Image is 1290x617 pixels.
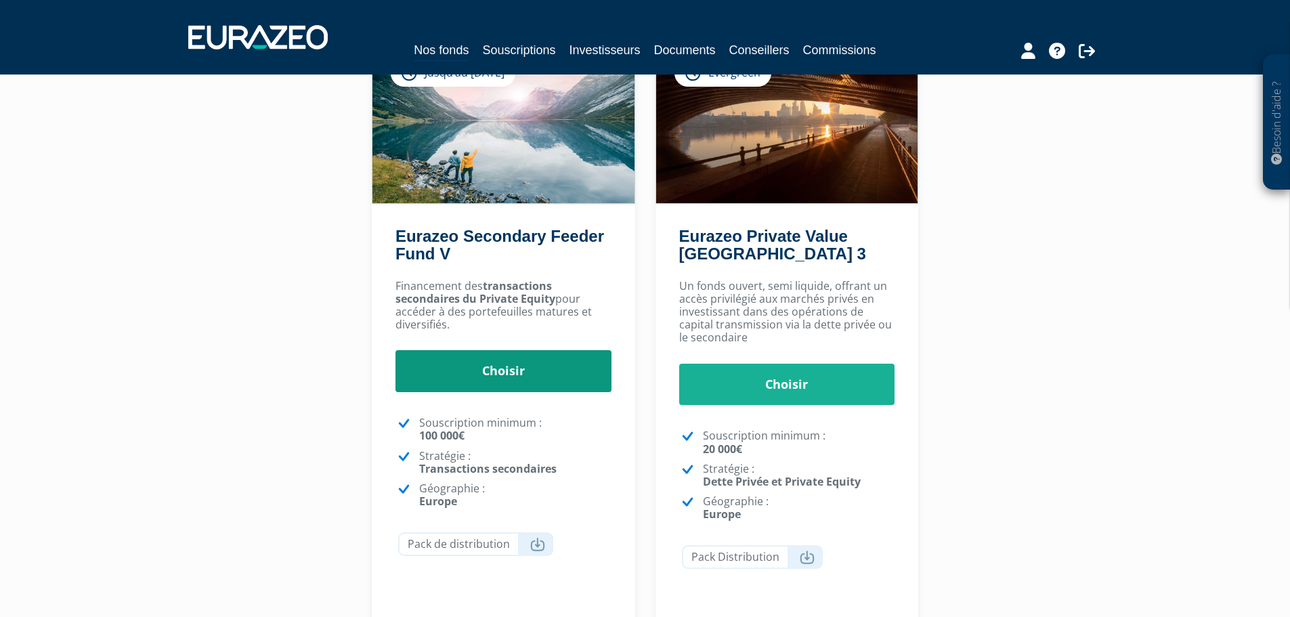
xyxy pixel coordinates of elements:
[703,463,895,488] p: Stratégie :
[1269,62,1285,184] p: Besoin d'aide ?
[414,41,469,62] a: Nos fonds
[482,41,555,60] a: Souscriptions
[679,280,895,345] p: Un fonds ouvert, semi liquide, offrant un accès privilégié aux marchés privés en investissant dan...
[679,227,866,263] a: Eurazeo Private Value [GEOGRAPHIC_DATA] 3
[703,442,742,456] strong: 20 000€
[395,280,611,332] p: Financement des pour accéder à des portefeuilles matures et diversifiés.
[729,41,790,60] a: Conseillers
[654,41,716,60] a: Documents
[656,45,918,203] img: Eurazeo Private Value Europe 3
[395,278,555,306] strong: transactions secondaires du Private Equity
[679,364,895,406] a: Choisir
[419,494,457,509] strong: Europe
[682,545,823,569] a: Pack Distribution
[703,507,741,522] strong: Europe
[395,350,611,392] a: Choisir
[419,461,557,476] strong: Transactions secondaires
[372,45,635,203] img: Eurazeo Secondary Feeder Fund V
[395,227,604,263] a: Eurazeo Secondary Feeder Fund V
[419,482,611,508] p: Géographie :
[398,532,553,556] a: Pack de distribution
[419,450,611,475] p: Stratégie :
[703,495,895,521] p: Géographie :
[703,429,895,455] p: Souscription minimum :
[703,474,861,489] strong: Dette Privée et Private Equity
[419,428,465,443] strong: 100 000€
[803,41,876,60] a: Commissions
[419,417,611,442] p: Souscription minimum :
[569,41,640,60] a: Investisseurs
[188,25,328,49] img: 1732889491-logotype_eurazeo_blanc_rvb.png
